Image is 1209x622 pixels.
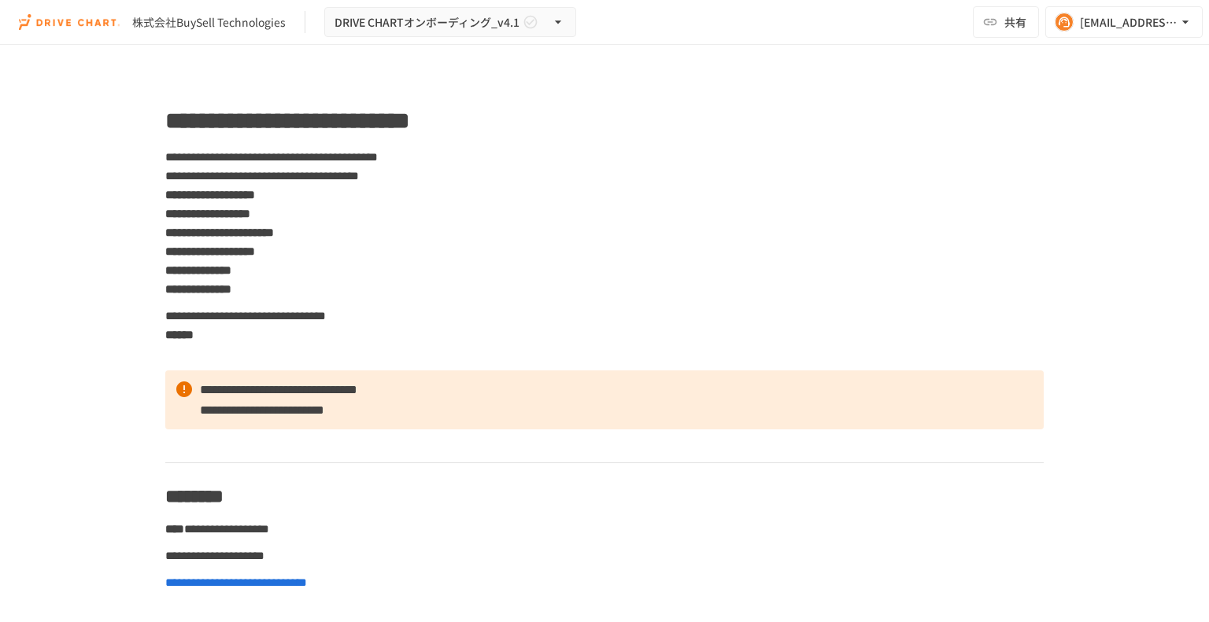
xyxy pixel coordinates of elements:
button: DRIVE CHARTオンボーディング_v4.1 [324,7,576,38]
button: [EMAIL_ADDRESS][DOMAIN_NAME] [1045,6,1203,38]
button: 共有 [973,6,1039,38]
img: i9VDDS9JuLRLX3JIUyK59LcYp6Y9cayLPHs4hOxMB9W [19,9,120,35]
span: DRIVE CHARTオンボーディング_v4.1 [335,13,519,32]
span: 共有 [1004,13,1026,31]
div: [EMAIL_ADDRESS][DOMAIN_NAME] [1080,13,1178,32]
div: 株式会社BuySell Technologies [132,14,286,31]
